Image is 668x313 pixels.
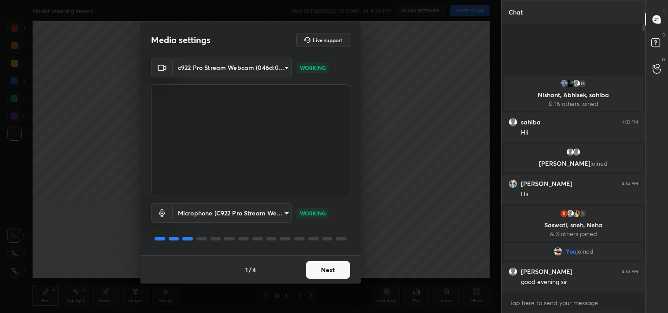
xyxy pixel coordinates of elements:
[509,160,638,167] p: [PERSON_NAME]
[521,278,638,287] div: good evening sir
[622,120,638,125] div: 4:33 PM
[566,148,575,156] img: default.png
[572,209,581,218] img: 685d0a0d0eeb4a3498235fa87bf0b178.jpg
[662,56,665,63] p: G
[566,79,575,88] img: cb0dd99693cd475aa94d1a2d7d3f5a41.jpg
[300,209,326,217] p: WORKING
[622,269,638,274] div: 4:36 PM
[572,79,581,88] img: default.png
[572,148,581,156] img: default.png
[560,79,568,88] img: ef9e718088364cb196e0317e96237196.jpg
[521,180,572,188] h6: [PERSON_NAME]
[565,248,576,255] span: You
[509,230,638,237] p: & 3 others joined
[521,128,638,137] div: Hii
[245,265,248,274] h4: 1
[249,265,251,274] h4: /
[578,209,587,218] div: 3
[576,248,593,255] span: joined
[509,267,517,276] img: default.png
[509,222,638,229] p: Saswati, sneh, Neha
[502,0,530,24] p: Chat
[553,247,562,256] img: f94f666b75404537a3dc3abc1e0511f3.jpg
[509,118,517,127] img: default.png
[521,190,638,199] div: Hii
[313,37,342,43] h5: Live support
[566,209,575,218] img: default.png
[306,261,350,279] button: Next
[590,159,608,167] span: joined
[509,100,638,107] p: & 16 others joined
[663,7,665,14] p: T
[521,268,572,276] h6: [PERSON_NAME]
[300,64,326,72] p: WORKING
[151,34,210,46] h2: Media settings
[173,58,292,77] div: c922 Pro Stream Webcam (046d:085c)
[173,203,292,223] div: c922 Pro Stream Webcam (046d:085c)
[578,79,587,88] div: 16
[502,74,645,292] div: grid
[509,91,638,98] p: Nishant, Abhisek, sahiba
[662,32,665,38] p: D
[521,118,541,126] h6: sahiba
[622,181,638,186] div: 4:34 PM
[252,265,256,274] h4: 4
[560,209,568,218] img: AAcHTtfd3d08S2BSUSprkRdaWfpAYdnB4SEG4NKA7DnGRyvc=s96-c
[509,179,517,188] img: be7146922ede4ba8ae6a64bb675ef59d.jpg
